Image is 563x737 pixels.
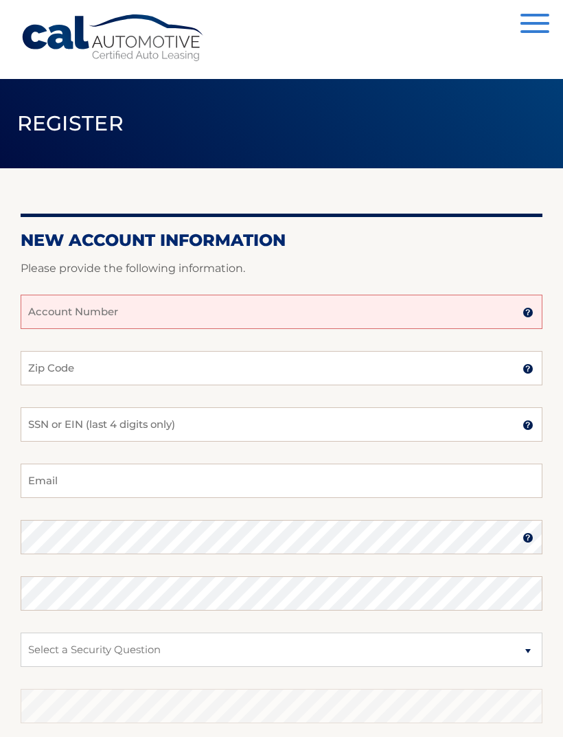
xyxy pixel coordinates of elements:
[21,407,542,442] input: SSN or EIN (last 4 digits only)
[21,230,542,251] h2: New Account Information
[522,532,533,543] img: tooltip.svg
[520,14,549,36] button: Menu
[522,420,533,431] img: tooltip.svg
[21,295,542,329] input: Account Number
[21,259,542,278] p: Please provide the following information.
[21,14,206,63] a: Cal Automotive
[21,351,542,385] input: Zip Code
[522,363,533,374] img: tooltip.svg
[21,464,542,498] input: Email
[17,111,124,136] span: Register
[522,307,533,318] img: tooltip.svg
